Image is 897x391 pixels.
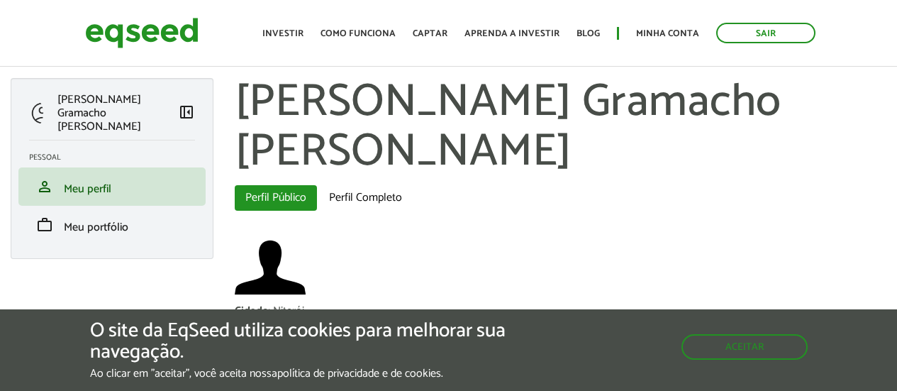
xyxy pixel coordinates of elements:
[235,78,886,178] h1: [PERSON_NAME] Gramacho [PERSON_NAME]
[36,178,53,195] span: person
[318,185,413,211] a: Perfil Completo
[262,29,303,38] a: Investir
[716,23,815,43] a: Sair
[636,29,699,38] a: Minha conta
[273,306,304,317] div: Niterói
[321,29,396,38] a: Como funciona
[29,216,195,233] a: workMeu portfólio
[576,29,600,38] a: Blog
[90,367,520,380] p: Ao clicar em "aceitar", você aceita nossa .
[57,93,178,134] p: [PERSON_NAME] Gramacho [PERSON_NAME]
[178,104,195,123] a: Colapsar menu
[277,368,441,380] a: política de privacidade e de cookies
[178,104,195,121] span: left_panel_close
[681,334,808,360] button: Aceitar
[29,178,195,195] a: personMeu perfil
[29,153,206,162] h2: Pessoal
[18,167,206,206] li: Meu perfil
[235,232,306,303] img: Foto de Renan Gramacho de Carvalho
[64,218,128,237] span: Meu portfólio
[235,306,273,317] div: Cidade
[18,206,206,244] li: Meu portfólio
[64,180,111,199] span: Meu perfil
[413,29,447,38] a: Captar
[235,185,317,211] a: Perfil Público
[464,29,559,38] a: Aprenda a investir
[235,232,306,303] a: Ver perfil do usuário.
[36,216,53,233] span: work
[85,14,199,52] img: EqSeed
[90,320,520,364] h5: O site da EqSeed utiliza cookies para melhorar sua navegação.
